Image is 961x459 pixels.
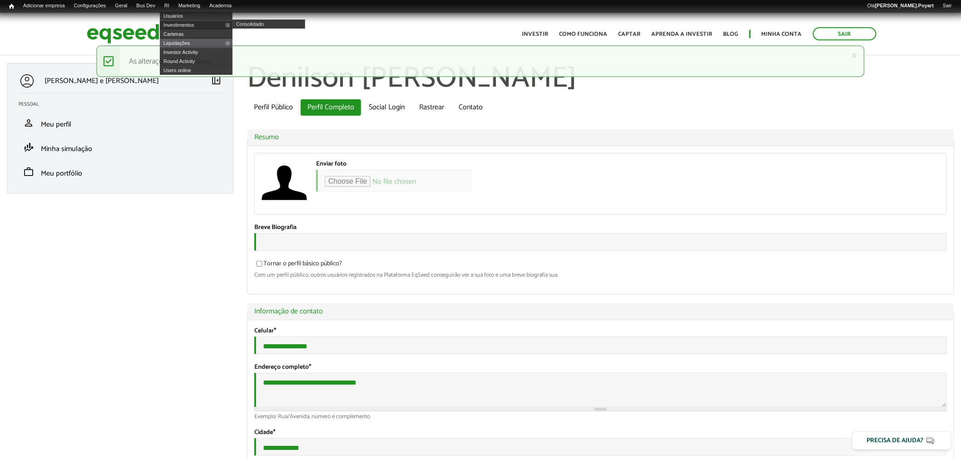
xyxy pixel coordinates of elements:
p: [PERSON_NAME] e [PERSON_NAME] [45,77,159,85]
div: Com um perfil público, outros usuários registrados na Plataforma EqSeed conseguirão ver a sua fot... [254,272,947,278]
li: Meu perfil [12,111,228,135]
a: Geral [110,2,132,10]
span: Meu portfólio [41,167,82,180]
span: Este campo é obrigatório. [273,427,275,438]
a: Social Login [362,99,411,116]
a: Aprenda a investir [652,31,713,37]
a: Resumo [254,134,947,141]
a: Configurações [69,2,111,10]
span: Início [9,3,14,10]
label: Cidade [254,430,275,436]
span: work [23,166,34,177]
img: Foto de Denilson José Alves [262,160,307,205]
a: Sair [938,2,956,10]
span: person [23,117,34,128]
a: personMeu perfil [19,117,222,128]
img: EqSeed [87,22,159,46]
a: Rastrear [412,99,451,116]
span: Meu perfil [41,118,71,131]
span: Este campo é obrigatório. [309,362,311,372]
h2: Pessoal [19,102,228,107]
span: Este campo é obrigatório. [274,326,276,336]
div: Exemplo: Rua/Avenida, número e complemento [254,414,947,420]
a: Início [5,2,19,11]
a: Olá[PERSON_NAME].Poyart [863,2,939,10]
label: Celular [254,328,276,334]
a: Ver perfil do usuário. [262,160,307,205]
a: Minha conta [762,31,802,37]
a: Academia [205,2,236,10]
span: finance_mode [23,142,34,153]
a: × [852,51,857,60]
label: Tornar o perfil básico público? [254,261,342,270]
div: As alterações foram salvas. [96,45,865,77]
a: Marketing [174,2,205,10]
a: Perfil Público [247,99,300,116]
a: finance_modeMinha simulação [19,142,222,153]
h1: Denilson [PERSON_NAME] [247,63,954,95]
strong: [PERSON_NAME].Poyart [875,3,934,8]
a: RI [160,2,174,10]
a: Investir [522,31,549,37]
span: Minha simulação [41,143,92,155]
a: Como funciona [560,31,608,37]
a: Usuários [160,11,233,20]
label: Breve Biografia [254,225,297,231]
a: Perfil Completo [301,99,361,116]
a: Blog [723,31,738,37]
li: Minha simulação [12,135,228,160]
a: Informação de contato [254,308,947,315]
label: Enviar foto [316,161,347,167]
a: Adicionar empresa [19,2,69,10]
a: Contato [452,99,490,116]
a: Sair [813,27,877,40]
input: Tornar o perfil básico público? [251,261,267,267]
a: Captar [619,31,641,37]
a: workMeu portfólio [19,166,222,177]
label: Endereço completo [254,364,311,371]
li: Meu portfólio [12,160,228,184]
a: Bus Dev [132,2,160,10]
